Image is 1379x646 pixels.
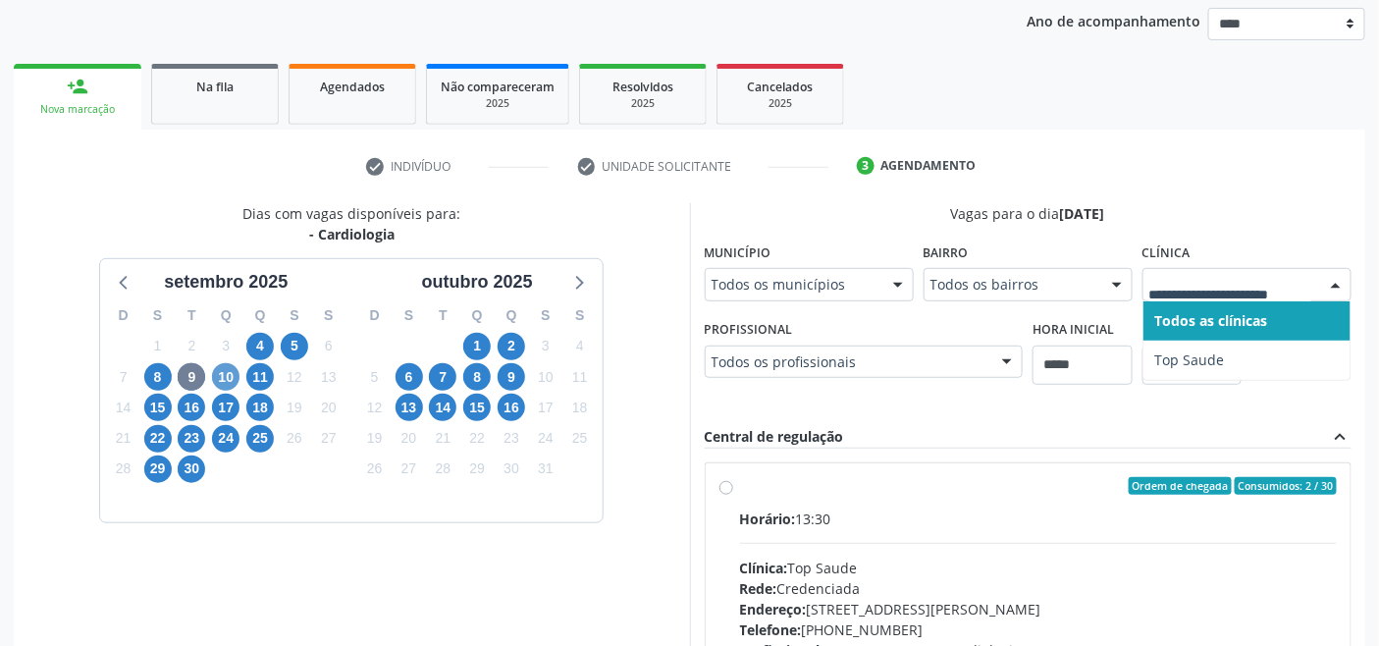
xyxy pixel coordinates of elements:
span: segunda-feira, 15 de setembro de 2025 [144,394,172,421]
span: Na fila [196,79,234,95]
div: Vagas para o dia [705,203,1352,224]
span: domingo, 28 de setembro de 2025 [110,456,137,483]
div: Q [209,300,243,331]
span: quarta-feira, 1 de outubro de 2025 [463,333,491,360]
span: sábado, 6 de setembro de 2025 [315,333,343,360]
span: sexta-feira, 12 de setembro de 2025 [281,363,308,391]
span: domingo, 5 de outubro de 2025 [361,363,389,391]
span: terça-feira, 21 de outubro de 2025 [429,425,456,453]
span: Telefone: [740,620,802,639]
span: segunda-feira, 29 de setembro de 2025 [144,456,172,483]
span: Todos as clínicas [1155,311,1268,330]
div: 2025 [594,96,692,111]
span: Todos os profissionais [712,352,983,372]
span: sexta-feira, 19 de setembro de 2025 [281,394,308,421]
span: sábado, 11 de outubro de 2025 [566,363,594,391]
span: terça-feira, 16 de setembro de 2025 [178,394,205,421]
span: Consumidos: 2 / 30 [1235,477,1337,495]
span: sexta-feira, 17 de outubro de 2025 [532,394,559,421]
span: segunda-feira, 27 de outubro de 2025 [396,456,423,483]
span: sexta-feira, 24 de outubro de 2025 [532,425,559,453]
span: quinta-feira, 30 de outubro de 2025 [498,456,525,483]
span: sábado, 13 de setembro de 2025 [315,363,343,391]
div: Q [460,300,495,331]
label: Profissional [705,315,793,346]
span: domingo, 14 de setembro de 2025 [110,394,137,421]
span: quarta-feira, 24 de setembro de 2025 [212,425,239,453]
div: 2025 [441,96,555,111]
div: [STREET_ADDRESS][PERSON_NAME] [740,599,1338,619]
span: quarta-feira, 8 de outubro de 2025 [463,363,491,391]
div: Top Saude [740,558,1338,578]
label: Hora inicial [1033,315,1114,346]
div: S [529,300,563,331]
div: T [426,300,460,331]
span: Clínica: [740,559,788,577]
span: terça-feira, 9 de setembro de 2025 [178,363,205,391]
div: 3 [857,157,875,175]
div: D [106,300,140,331]
span: sábado, 25 de outubro de 2025 [566,425,594,453]
div: Credenciada [740,578,1338,599]
div: S [392,300,426,331]
span: terça-feira, 14 de outubro de 2025 [429,394,456,421]
span: sexta-feira, 10 de outubro de 2025 [532,363,559,391]
div: T [175,300,209,331]
div: S [311,300,345,331]
span: quarta-feira, 10 de setembro de 2025 [212,363,239,391]
span: quinta-feira, 2 de outubro de 2025 [498,333,525,360]
span: domingo, 19 de outubro de 2025 [361,425,389,453]
div: outubro 2025 [414,269,541,296]
span: Horário: [740,510,796,528]
span: [DATE] [1060,204,1105,223]
span: segunda-feira, 20 de outubro de 2025 [396,425,423,453]
div: setembro 2025 [156,269,295,296]
div: 2025 [731,96,829,111]
span: Todos os bairros [930,275,1092,295]
div: person_add [67,76,88,97]
span: segunda-feira, 22 de setembro de 2025 [144,425,172,453]
label: Clínica [1142,238,1191,268]
span: sexta-feira, 5 de setembro de 2025 [281,333,308,360]
div: 13:30 [740,509,1338,529]
span: sábado, 18 de outubro de 2025 [566,394,594,421]
div: Agendamento [881,157,977,175]
span: Rede: [740,579,777,598]
span: Top Saude [1155,350,1225,369]
label: Bairro [924,238,969,268]
span: domingo, 7 de setembro de 2025 [110,363,137,391]
span: domingo, 26 de outubro de 2025 [361,456,389,483]
span: Resolvidos [612,79,673,95]
span: quinta-feira, 23 de outubro de 2025 [498,425,525,453]
div: Central de regulação [705,426,844,448]
span: domingo, 12 de outubro de 2025 [361,394,389,421]
span: quarta-feira, 29 de outubro de 2025 [463,456,491,483]
span: terça-feira, 23 de setembro de 2025 [178,425,205,453]
span: sábado, 27 de setembro de 2025 [315,425,343,453]
span: segunda-feira, 6 de outubro de 2025 [396,363,423,391]
span: Ordem de chegada [1129,477,1232,495]
span: sexta-feira, 3 de outubro de 2025 [532,333,559,360]
div: S [278,300,312,331]
p: Ano de acompanhamento [1028,8,1201,32]
span: Cancelados [748,79,814,95]
span: sexta-feira, 26 de setembro de 2025 [281,425,308,453]
span: quarta-feira, 15 de outubro de 2025 [463,394,491,421]
span: Agendados [320,79,385,95]
span: terça-feira, 30 de setembro de 2025 [178,456,205,483]
span: sábado, 20 de setembro de 2025 [315,394,343,421]
span: segunda-feira, 8 de setembro de 2025 [144,363,172,391]
span: quinta-feira, 4 de setembro de 2025 [246,333,274,360]
span: sexta-feira, 31 de outubro de 2025 [532,456,559,483]
label: Município [705,238,771,268]
div: Dias com vagas disponíveis para: [242,203,460,244]
i: expand_less [1330,426,1352,448]
div: - Cardiologia [242,224,460,244]
div: S [562,300,597,331]
span: segunda-feira, 1 de setembro de 2025 [144,333,172,360]
div: [PHONE_NUMBER] [740,619,1338,640]
span: quinta-feira, 11 de setembro de 2025 [246,363,274,391]
span: sábado, 4 de outubro de 2025 [566,333,594,360]
span: quarta-feira, 17 de setembro de 2025 [212,394,239,421]
span: quarta-feira, 3 de setembro de 2025 [212,333,239,360]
